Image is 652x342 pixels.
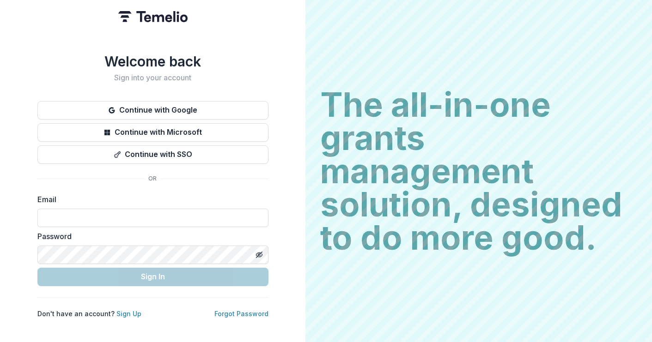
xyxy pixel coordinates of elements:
button: Toggle password visibility [252,247,267,262]
label: Password [37,231,263,242]
a: Forgot Password [214,310,268,318]
button: Continue with Microsoft [37,123,268,142]
a: Sign Up [116,310,141,318]
img: Temelio [118,11,188,22]
button: Continue with SSO [37,145,268,164]
p: Don't have an account? [37,309,141,318]
button: Continue with Google [37,101,268,120]
h1: Welcome back [37,53,268,70]
label: Email [37,194,263,205]
button: Sign In [37,268,268,286]
h2: Sign into your account [37,73,268,82]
